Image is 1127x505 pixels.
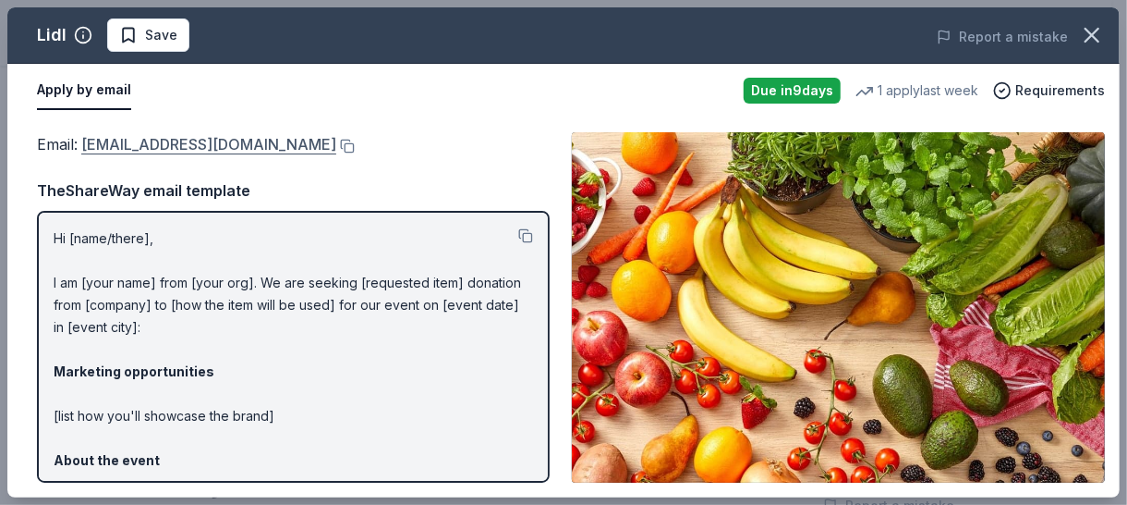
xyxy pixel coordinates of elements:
[937,26,1068,48] button: Report a mistake
[855,80,978,102] div: 1 apply last week
[54,363,214,379] strong: Marketing opportunities
[1015,80,1105,102] span: Requirements
[572,132,1105,483] img: Image for Lidl
[993,80,1105,102] button: Requirements
[81,132,336,156] a: [EMAIL_ADDRESS][DOMAIN_NAME]
[37,135,336,154] span: Email :
[37,20,67,50] div: Lidl
[145,24,177,46] span: Save
[37,71,131,110] button: Apply by email
[107,18,189,52] button: Save
[744,78,841,104] div: Due in 9 days
[54,452,160,468] strong: About the event
[37,179,550,203] div: TheShareWay email template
